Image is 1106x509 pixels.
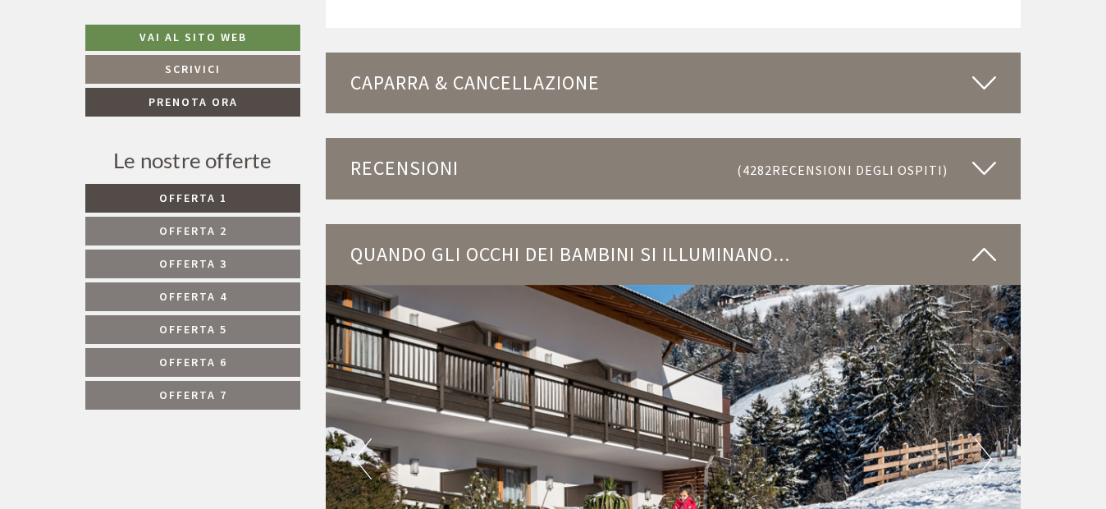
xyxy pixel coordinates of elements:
[354,438,372,479] button: Previous
[772,162,943,178] span: Recensioni degli ospiti
[159,190,227,205] span: Offerta 1
[564,433,647,461] button: Invia
[159,322,227,337] span: Offerta 5
[13,45,256,95] div: Buon giorno, come possiamo aiutarla?
[326,53,1021,113] div: Caparra & cancellazione
[975,438,992,479] button: Next
[25,48,248,62] div: [GEOGRAPHIC_DATA]
[159,256,227,271] span: Offerta 3
[85,55,300,84] a: Scrivici
[159,223,227,238] span: Offerta 2
[25,80,248,92] small: 18:37
[326,138,1021,199] div: Recensioni
[159,355,227,369] span: Offerta 6
[326,224,1021,285] div: Quando gli occhi dei bambini si illuminano...
[85,88,300,117] a: Prenota ora
[293,13,353,41] div: [DATE]
[85,25,300,51] a: Vai al sito web
[737,162,948,178] small: (4282 )
[85,145,300,176] div: Le nostre offerte
[159,387,227,402] span: Offerta 7
[159,289,227,304] span: Offerta 4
